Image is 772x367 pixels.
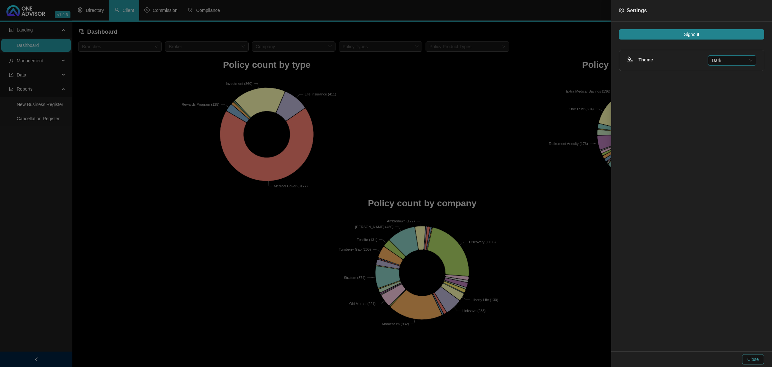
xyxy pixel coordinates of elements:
button: Close [742,354,764,364]
button: Signout [619,29,764,40]
span: setting [619,8,624,13]
h4: Theme [639,56,708,63]
span: Signout [684,31,699,38]
span: Dark [712,56,752,65]
span: Settings [627,8,647,13]
span: bg-colors [627,56,633,63]
span: Close [747,356,759,363]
